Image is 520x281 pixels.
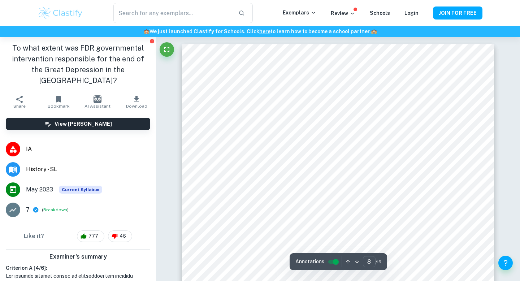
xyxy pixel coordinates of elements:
button: View [PERSON_NAME] [6,118,150,130]
div: This exemplar is based on the current syllabus. Feel free to refer to it for inspiration/ideas wh... [59,186,102,194]
button: Download [117,92,156,112]
p: Review [331,9,355,17]
span: AI Assistant [84,104,110,109]
span: Bookmark [48,104,70,109]
span: History - SL [26,165,150,174]
h6: Criterion A [ 4 / 6 ]: [6,264,150,272]
p: 7 [26,206,30,214]
span: / 16 [376,259,381,265]
input: Search for any exemplars... [113,3,233,23]
button: Breakdown [43,207,67,213]
img: AI Assistant [94,95,101,103]
span: 46 [116,233,130,240]
button: AI Assistant [78,92,117,112]
button: Bookmark [39,92,78,112]
button: JOIN FOR FREE [433,7,482,20]
h1: To what extent was FDR governmental intervention responsible for the end of the Great Depression ... [6,43,150,86]
a: Schools [370,10,390,16]
span: May 2023 [26,185,53,194]
span: 777 [84,233,102,240]
h6: View [PERSON_NAME] [55,120,112,128]
span: IA [26,145,150,154]
span: Current Syllabus [59,186,102,194]
span: Download [126,104,147,109]
a: here [259,29,270,34]
a: Login [404,10,419,16]
h6: Examiner's summary [3,252,153,261]
h6: We just launched Clastify for Schools. Click to learn how to become a school partner. [1,27,519,35]
img: Clastify logo [38,6,83,20]
span: 🏫 [371,29,377,34]
p: Exemplars [283,9,316,17]
h6: Like it? [24,232,44,241]
span: 🏫 [143,29,149,34]
div: 46 [108,230,132,242]
button: Fullscreen [160,42,174,57]
button: Help and Feedback [498,256,513,270]
span: Share [13,104,26,109]
span: ( ) [42,207,69,213]
div: 777 [77,230,104,242]
span: Annotations [295,258,324,265]
button: Report issue [149,38,155,44]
